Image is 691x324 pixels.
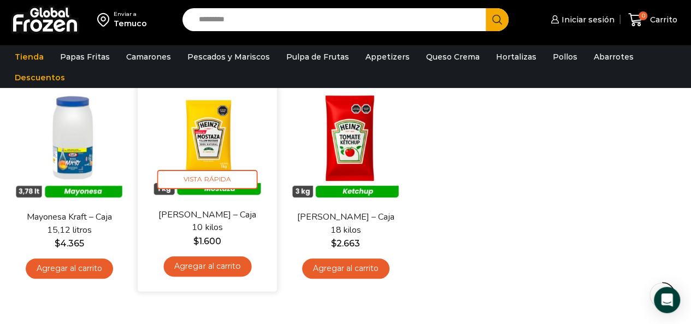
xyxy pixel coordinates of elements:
a: Pollos [547,46,583,67]
a: [PERSON_NAME] – Caja 10 kilos [152,209,262,234]
a: Queso Crema [421,46,485,67]
span: Vista Rápida [157,170,258,189]
a: Mayonesa Kraft – Caja 15,12 litros [14,211,124,236]
a: Abarrotes [588,46,639,67]
span: $ [55,238,60,249]
a: Agregar al carrito: “Ketchup Heinz - Caja 18 kilos” [302,258,389,279]
a: [PERSON_NAME] – Caja 18 kilos [291,211,400,236]
a: Appetizers [360,46,415,67]
span: 0 [639,11,647,20]
a: Pulpa de Frutas [281,46,355,67]
button: Search button [486,8,509,31]
span: Iniciar sesión [559,14,615,25]
span: Carrito [647,14,677,25]
span: $ [193,236,199,246]
div: Temuco [114,18,147,29]
div: Enviar a [114,10,147,18]
a: Iniciar sesión [548,9,615,31]
a: Descuentos [9,67,70,88]
a: Agregar al carrito: “Mayonesa Kraft - Caja 15,12 litros” [26,258,113,279]
a: 0 Carrito [625,7,680,33]
bdi: 2.663 [331,238,360,249]
a: Hortalizas [491,46,542,67]
span: $ [331,238,336,249]
a: Camarones [121,46,176,67]
div: Open Intercom Messenger [654,287,680,313]
a: Papas Fritas [55,46,115,67]
bdi: 4.365 [55,238,84,249]
bdi: 1.600 [193,236,221,246]
a: Agregar al carrito: “Mostaza Heinz - Caja 10 kilos” [163,256,251,276]
a: Pescados y Mariscos [182,46,275,67]
img: address-field-icon.svg [97,10,114,29]
a: Tienda [9,46,49,67]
